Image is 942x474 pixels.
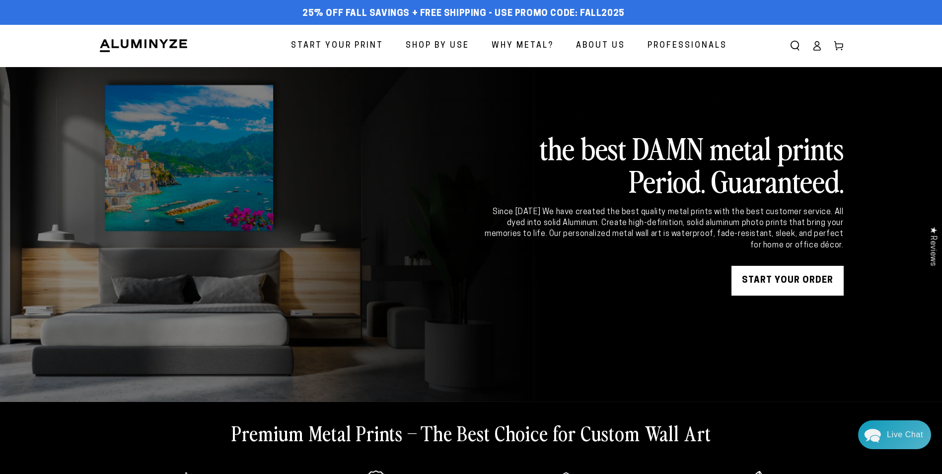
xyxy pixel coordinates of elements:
[302,8,625,19] span: 25% off FALL Savings + Free Shipping - Use Promo Code: FALL2025
[483,207,844,251] div: Since [DATE] We have created the best quality metal prints with the best customer service. All dy...
[576,39,625,53] span: About Us
[484,33,561,59] a: Why Metal?
[231,420,711,446] h2: Premium Metal Prints – The Best Choice for Custom Wall Art
[398,33,477,59] a: Shop By Use
[569,33,633,59] a: About Us
[923,219,942,274] div: Click to open Judge.me floating reviews tab
[492,39,554,53] span: Why Metal?
[483,131,844,197] h2: the best DAMN metal prints Period. Guaranteed.
[640,33,734,59] a: Professionals
[284,33,391,59] a: Start Your Print
[291,39,383,53] span: Start Your Print
[887,420,923,449] div: Contact Us Directly
[731,266,844,296] a: START YOUR Order
[406,39,469,53] span: Shop By Use
[858,420,931,449] div: Chat widget toggle
[648,39,727,53] span: Professionals
[784,35,806,57] summary: Search our site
